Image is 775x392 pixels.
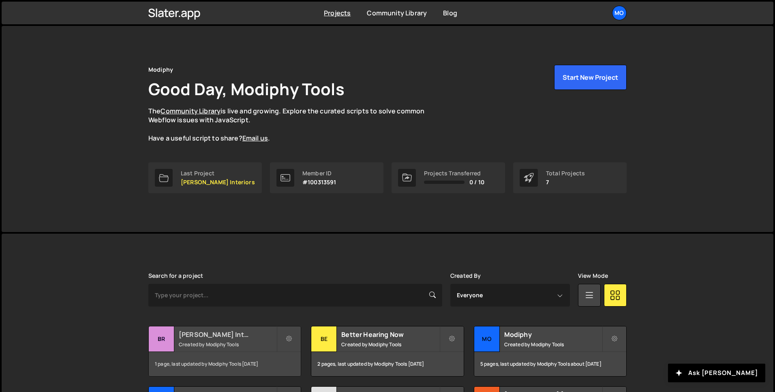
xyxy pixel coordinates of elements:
div: Total Projects [546,170,585,177]
h2: Modiphy [504,330,602,339]
div: Be [311,326,337,352]
div: Last Project [181,170,255,177]
a: Projects [324,9,351,17]
a: Br [PERSON_NAME] Interiors Created by Modiphy Tools 1 page, last updated by Modiphy Tools [DATE] [148,326,301,377]
button: Start New Project [554,65,627,90]
div: 2 pages, last updated by Modiphy Tools [DATE] [311,352,463,376]
a: Community Library [161,107,221,115]
p: The is live and growing. Explore the curated scripts to solve common Webflow issues with JavaScri... [148,107,440,143]
h2: Better Hearing Now [341,330,439,339]
h1: Good Day, Modiphy Tools [148,78,345,100]
a: Mo Modiphy Created by Modiphy Tools 5 pages, last updated by Modiphy Tools about [DATE] [474,326,627,377]
label: Search for a project [148,273,203,279]
small: Created by Modiphy Tools [504,341,602,348]
a: Blog [443,9,457,17]
label: View Mode [578,273,608,279]
div: Br [149,326,174,352]
input: Type your project... [148,284,442,307]
div: Projects Transferred [424,170,484,177]
p: #100313591 [302,179,336,185]
button: Ask [PERSON_NAME] [668,364,765,382]
div: Modiphy [148,65,173,75]
div: 5 pages, last updated by Modiphy Tools about [DATE] [474,352,626,376]
h2: [PERSON_NAME] Interiors [179,330,276,339]
div: Member ID [302,170,336,177]
small: Created by Modiphy Tools [341,341,439,348]
a: Community Library [367,9,427,17]
a: Mo [612,6,627,20]
div: Mo [474,326,500,352]
p: 7 [546,179,585,185]
label: Created By [450,273,481,279]
div: 1 page, last updated by Modiphy Tools [DATE] [149,352,301,376]
a: Email us [242,134,268,143]
p: [PERSON_NAME] Interiors [181,179,255,185]
a: Last Project [PERSON_NAME] Interiors [148,162,262,193]
span: 0 / 10 [469,179,484,185]
small: Created by Modiphy Tools [179,341,276,348]
a: Be Better Hearing Now Created by Modiphy Tools 2 pages, last updated by Modiphy Tools [DATE] [311,326,464,377]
